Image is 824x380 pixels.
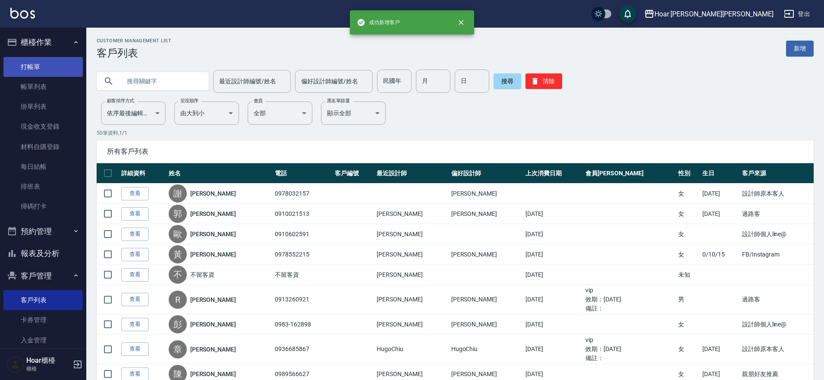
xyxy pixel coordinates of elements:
[3,242,83,265] button: 報表及分析
[3,220,83,243] button: 預約管理
[273,184,333,204] td: 0978032157
[449,244,523,265] td: [PERSON_NAME]
[357,18,400,27] span: 成功新增客戶
[333,163,375,184] th: 客戶編號
[641,5,777,23] button: Hoar [PERSON_NAME][PERSON_NAME]
[121,318,149,331] a: 查看
[523,204,583,224] td: [DATE]
[190,189,236,198] a: [PERSON_NAME]
[523,244,583,265] td: [DATE]
[327,98,349,104] label: 黑名單篩選
[3,57,83,77] a: 打帳單
[169,340,187,358] div: 章
[3,290,83,310] a: 客戶列表
[740,163,814,184] th: 客戶來源
[523,224,583,244] td: [DATE]
[169,315,187,333] div: 彭
[3,177,83,196] a: 排班表
[585,336,674,345] ul: vip
[273,314,333,335] td: 0983-162898
[97,129,814,137] p: 50 筆資料, 1 / 1
[700,335,739,364] td: [DATE]
[169,266,187,284] div: 不
[786,41,814,57] a: 新增
[273,265,333,285] td: 不留客資
[3,77,83,97] a: 帳單列表
[107,98,134,104] label: 顧客排序方式
[523,285,583,314] td: [DATE]
[169,225,187,243] div: 歐
[449,163,523,184] th: 偏好設計師
[676,224,700,244] td: 女
[676,204,700,224] td: 女
[169,184,187,203] div: 謝
[780,6,814,22] button: 登出
[169,245,187,263] div: 黃
[190,345,236,354] a: [PERSON_NAME]
[248,101,312,125] div: 全部
[180,98,198,104] label: 呈現順序
[585,345,674,354] ul: 效期： [DATE]
[449,335,523,364] td: HugoChiu
[3,196,83,216] a: 掃碼打卡
[273,244,333,265] td: 0978552215
[676,335,700,364] td: 女
[740,244,814,265] td: FB/Instagram
[494,73,521,89] button: 搜尋
[449,184,523,204] td: [PERSON_NAME]
[273,204,333,224] td: 0910021513
[374,314,449,335] td: [PERSON_NAME]
[523,314,583,335] td: [DATE]
[101,101,166,125] div: 依序最後編輯時間
[585,354,674,363] ul: 備註：
[740,335,814,364] td: 設計師原本客人
[3,31,83,54] button: 櫃檯作業
[374,265,449,285] td: [PERSON_NAME]
[3,97,83,117] a: 掛單列表
[273,224,333,244] td: 0910602591
[121,228,149,241] a: 查看
[273,285,333,314] td: 0913260921
[452,13,471,32] button: close
[449,204,523,224] td: [PERSON_NAME]
[3,330,83,350] a: 入金管理
[619,5,636,22] button: save
[3,157,83,177] a: 每日結帳
[190,250,236,259] a: [PERSON_NAME]
[97,38,171,44] h2: Customer Management List
[374,335,449,364] td: HugoChiu
[7,356,24,373] img: Person
[740,314,814,335] td: 設計師個人line@
[121,248,149,261] a: 查看
[190,270,214,279] a: 不留客資
[26,365,70,373] p: 櫃檯
[740,285,814,314] td: 過路客
[740,184,814,204] td: 設計師原本客人
[190,320,236,329] a: [PERSON_NAME]
[97,47,171,59] h3: 客戶列表
[26,356,70,365] h5: Hoar櫃檯
[167,163,273,184] th: 姓名
[676,244,700,265] td: 女
[190,209,236,218] a: [PERSON_NAME]
[585,286,674,295] ul: vip
[585,304,674,313] ul: 備註：
[523,335,583,364] td: [DATE]
[585,295,674,304] ul: 效期： [DATE]
[523,265,583,285] td: [DATE]
[121,70,202,93] input: 搜尋關鍵字
[676,184,700,204] td: 女
[3,265,83,287] button: 客戶管理
[374,163,449,184] th: 最近設計師
[169,205,187,223] div: 郭
[10,8,35,19] img: Logo
[3,117,83,136] a: 現金收支登錄
[169,291,187,309] div: R
[700,184,739,204] td: [DATE]
[700,244,739,265] td: 0/10/15
[523,163,583,184] th: 上次消費日期
[190,230,236,238] a: [PERSON_NAME]
[676,265,700,285] td: 未知
[676,163,700,184] th: 性別
[740,224,814,244] td: 設計師個人line@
